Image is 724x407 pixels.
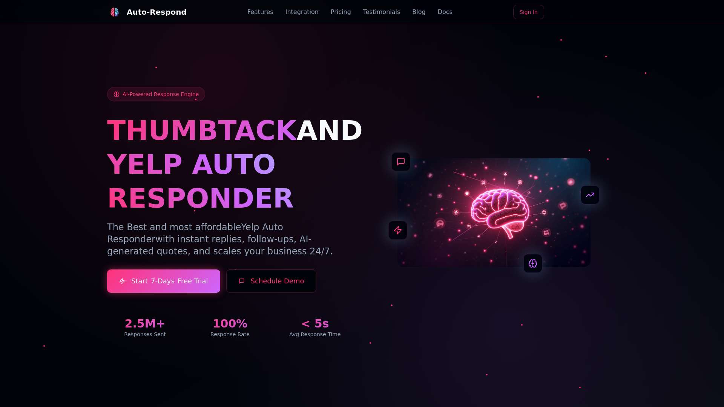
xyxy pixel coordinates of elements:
[397,158,591,267] img: AI Neural Network Brain
[107,330,183,338] div: Responses Sent
[438,8,452,17] a: Docs
[277,330,353,338] div: Avg Response Time
[107,115,296,146] span: THUMBTACK
[331,8,351,17] a: Pricing
[192,330,268,338] div: Response Rate
[107,317,183,330] div: 2.5M+
[107,5,187,20] a: Auto-Respond LogoAuto-Respond
[123,90,199,98] span: AI-Powered Response Engine
[277,317,353,330] div: < 5s
[192,317,268,330] div: 100%
[226,269,317,293] button: Schedule Demo
[412,8,425,17] a: Blog
[127,7,187,17] div: Auto-Respond
[110,8,119,17] img: Auto-Respond Logo
[107,269,220,293] a: Start7-DaysFree Trial
[363,8,400,17] a: Testimonials
[285,8,319,17] a: Integration
[247,8,273,17] a: Features
[107,221,353,257] p: The Best and most affordable with instant replies, follow-ups, AI-generated quotes, and scales yo...
[513,5,544,19] a: Sign In
[296,115,363,146] span: AND
[107,147,353,215] h1: YELP AUTO RESPONDER
[546,4,621,21] iframe: Sign in with Google Button
[151,276,175,286] span: 7-Days
[107,222,283,245] span: Yelp Auto Responder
